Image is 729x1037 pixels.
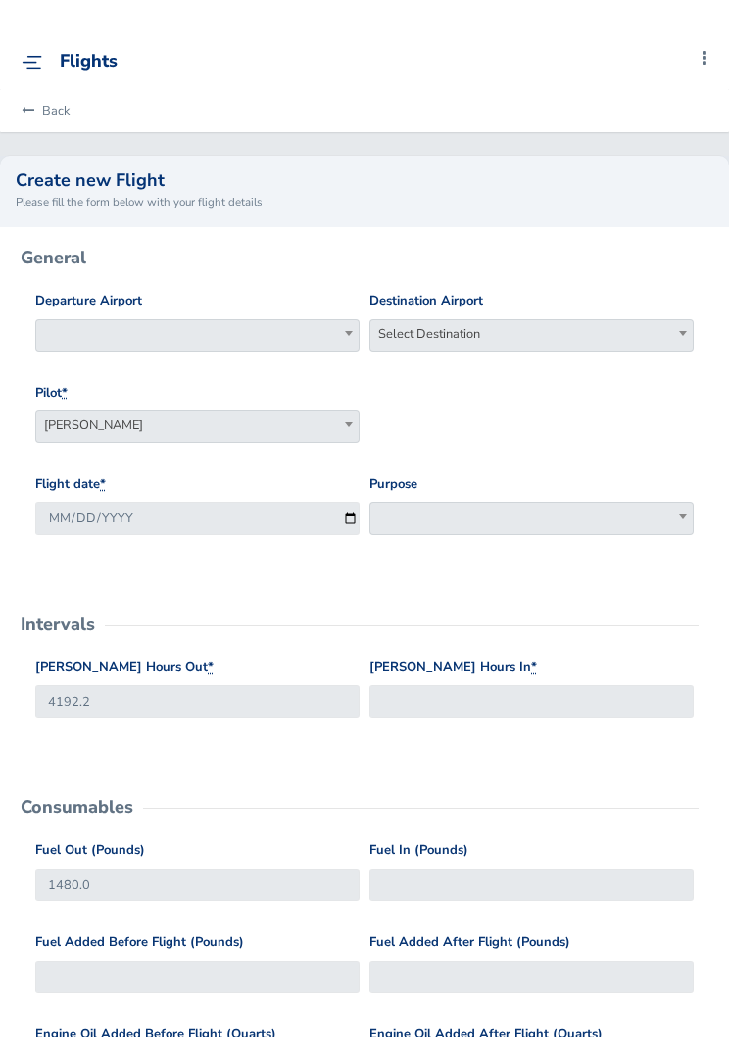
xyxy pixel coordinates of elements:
[369,319,694,352] span: Select Destination
[35,840,145,861] label: Fuel Out (Pounds)
[35,474,106,495] label: Flight date
[35,291,142,311] label: Departure Airport
[16,193,713,211] small: Please fill the form below with your flight details
[16,171,713,189] h2: Create new Flight
[35,657,214,678] label: [PERSON_NAME] Hours Out
[62,384,68,401] abbr: required
[21,249,86,266] h2: General
[369,657,537,678] label: [PERSON_NAME] Hours In
[531,658,537,676] abbr: required
[22,55,42,70] img: menu_img
[369,474,417,495] label: Purpose
[16,89,70,132] a: Back
[35,410,360,443] span: Luke Frank
[21,798,133,816] h2: Consumables
[35,383,68,403] label: Pilot
[369,840,468,861] label: Fuel In (Pounds)
[21,615,95,633] h2: Intervals
[100,475,106,493] abbr: required
[36,411,359,439] span: Luke Frank
[370,320,693,348] span: Select Destination
[369,932,570,953] label: Fuel Added After Flight (Pounds)
[35,932,244,953] label: Fuel Added Before Flight (Pounds)
[208,658,214,676] abbr: required
[60,51,118,72] div: Flights
[369,291,483,311] label: Destination Airport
